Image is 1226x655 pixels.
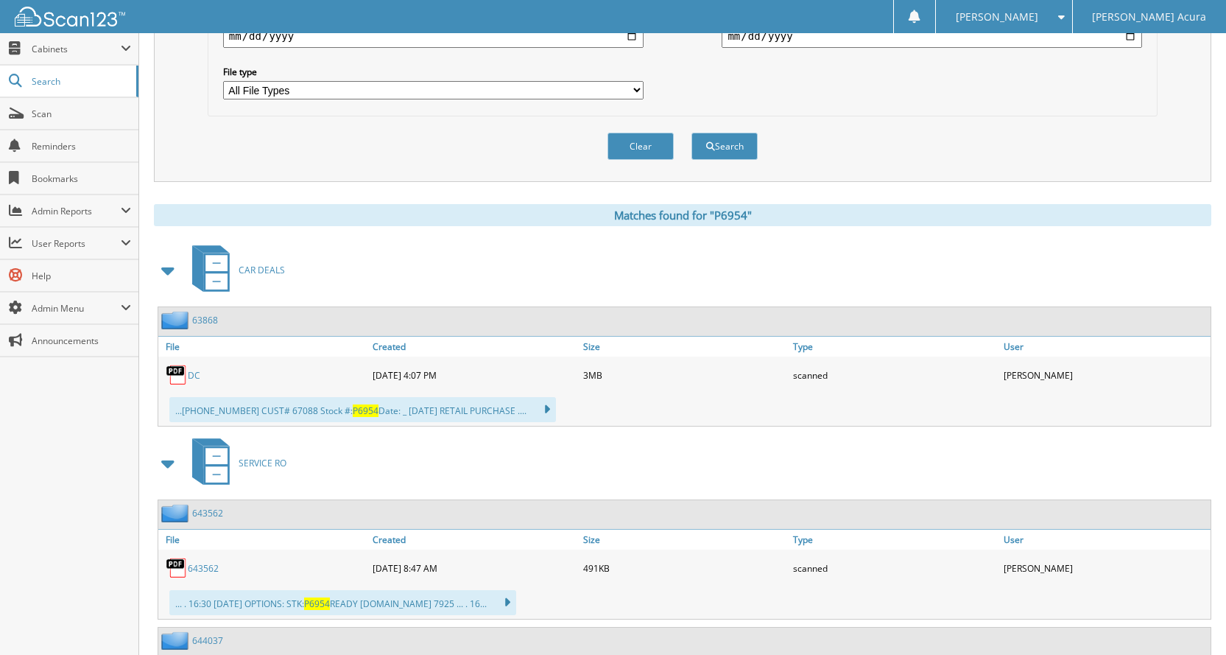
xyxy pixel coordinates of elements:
a: Created [369,337,579,357]
img: folder2.png [161,504,192,522]
span: Bookmarks [32,172,131,185]
a: SERVICE RO [183,434,286,492]
span: P6954 [304,598,330,610]
span: User Reports [32,237,121,250]
a: Created [369,530,579,550]
button: Clear [607,133,674,160]
span: Admin Reports [32,205,121,217]
input: start [223,24,644,48]
span: [PERSON_NAME] [956,13,1038,21]
div: [PERSON_NAME] [1000,553,1211,583]
span: CAR DEALS [239,264,285,276]
img: scan123-logo-white.svg [15,7,125,27]
img: folder2.png [161,311,192,329]
label: File type [223,66,644,78]
div: [DATE] 4:07 PM [369,360,579,390]
img: PDF.png [166,364,188,386]
span: Cabinets [32,43,121,55]
div: 3MB [579,360,790,390]
div: 491KB [579,553,790,583]
span: SERVICE RO [239,457,286,469]
span: Help [32,270,131,282]
div: ...[PHONE_NUMBER] CUST# 67088 Stock #: Date: _ [DATE] RETAIL PURCHASE .... [169,397,556,422]
span: Admin Menu [32,302,121,315]
img: PDF.png [166,557,188,579]
button: Search [691,133,758,160]
div: Matches found for "P6954" [154,204,1211,226]
span: Search [32,75,129,88]
a: 644037 [192,634,223,647]
div: scanned [789,360,1000,390]
a: 643562 [192,507,223,519]
input: end [722,24,1142,48]
div: [DATE] 8:47 AM [369,553,579,583]
span: P6954 [353,404,378,417]
a: Size [579,337,790,357]
div: [PERSON_NAME] [1000,360,1211,390]
a: DC [188,369,200,382]
a: User [1000,530,1211,550]
a: 643562 [188,562,219,575]
div: scanned [789,553,1000,583]
a: File [158,337,369,357]
div: ... . 16:30 [DATE] OPTIONS: STK: READY [DOMAIN_NAME] 7925 ... . 16... [169,590,516,615]
a: 63868 [192,314,218,326]
a: User [1000,337,1211,357]
span: Scan [32,108,131,120]
span: Reminders [32,140,131,153]
a: CAR DEALS [183,241,285,299]
a: Type [789,337,1000,357]
span: Announcements [32,334,131,347]
a: File [158,530,369,550]
a: Size [579,530,790,550]
img: folder2.png [161,631,192,650]
a: Type [789,530,1000,550]
span: [PERSON_NAME] Acura [1092,13,1206,21]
